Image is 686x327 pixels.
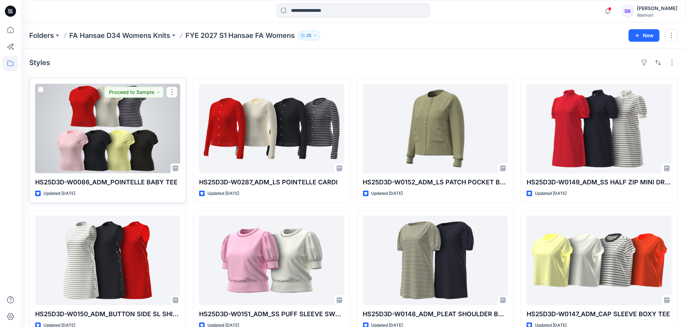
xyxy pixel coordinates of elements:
p: Updated [DATE] [207,190,239,197]
p: Updated [DATE] [535,190,567,197]
p: FYE 2027 S1 Hansae FA Womens [186,31,295,40]
p: HS25D3D-W0287_ADM_LS POINTELLE CARDI [199,177,344,187]
p: HS25D3D-W0147_ADM_CAP SLEEVE BOXY TEE [527,309,672,319]
button: 20 [298,31,320,40]
p: 20 [306,32,312,39]
a: HS25D3D-W0149_ADM_SS HALF ZIP MINI DRESS [527,84,672,173]
a: HS25D3D-W0150_ADM_BUTTON SIDE SL SHIFT MINI DRESS [35,216,180,305]
p: HS25D3D-W0149_ADM_SS HALF ZIP MINI DRESS [527,177,672,187]
button: New [629,29,660,42]
p: Updated [DATE] [371,190,403,197]
a: HS25D3D-W0152_ADM_LS PATCH POCKET BOMBER JACKET [363,84,508,173]
p: HS25D3D-W0152_ADM_LS PATCH POCKET BOMBER JACKET [363,177,508,187]
p: HS25D3D-W0086_ADM_POINTELLE BABY TEE [35,177,180,187]
h4: Styles [29,58,50,67]
p: HS25D3D-W0151_ADM_SS PUFF SLEEVE SWEATSHIRT TOP [199,309,344,319]
a: HS25D3D-W0287_ADM_LS POINTELLE CARDI [199,84,344,173]
a: HS25D3D-W0151_ADM_SS PUFF SLEEVE SWEATSHIRT TOP [199,216,344,305]
div: [PERSON_NAME] [637,4,677,13]
a: HS25D3D-W0148_ADM_PLEAT SHOULDER BOATNK MINI DRESS [363,216,508,305]
div: Walmart [637,13,677,18]
p: HS25D3D-W0148_ADM_PLEAT SHOULDER BOATNK MINI DRESS [363,309,508,319]
div: SK [622,5,634,17]
p: Updated [DATE] [44,190,75,197]
a: FA Hansae D34 Womens Knits [69,31,170,40]
a: HS25D3D-W0086_ADM_POINTELLE BABY TEE [35,84,180,173]
p: HS25D3D-W0150_ADM_BUTTON SIDE SL SHIFT MINI DRESS [35,309,180,319]
a: Folders [29,31,54,40]
a: HS25D3D-W0147_ADM_CAP SLEEVE BOXY TEE [527,216,672,305]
